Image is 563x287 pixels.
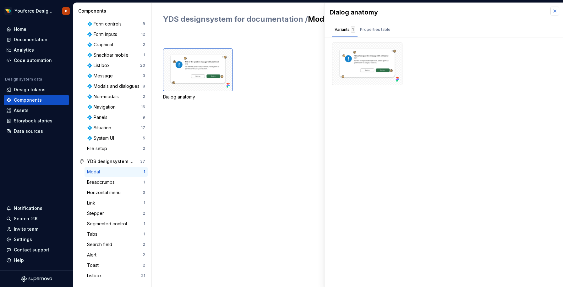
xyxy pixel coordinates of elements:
div: Properties table [360,26,391,33]
span: YDS designsystem for documentation / [163,14,308,24]
div: File setup [87,145,110,152]
a: Toast2 [85,260,148,270]
a: Segmented control1 [85,219,148,229]
div: Design system data [5,77,42,82]
div: 5 [143,136,145,141]
div: Dialog anatomy [163,48,233,100]
div: Search field [87,241,115,248]
div: 2 [143,252,145,257]
div: 💠 Form controls [87,21,124,27]
div: 2 [143,263,145,268]
div: 💠 Situation [87,125,114,131]
div: 💠 Form inputs [87,31,120,37]
div: 1 [144,169,145,174]
div: Notifications [14,205,42,211]
div: 17 [141,125,145,130]
a: Documentation [4,35,69,45]
a: 💠 Navigation16 [85,102,148,112]
div: Youforce Design System [14,8,55,14]
a: Storybook stories [4,116,69,126]
div: 2 [143,146,145,151]
div: Documentation [14,37,47,43]
svg: Supernova Logo [21,276,52,282]
a: 💠 List box20 [85,60,148,70]
div: Alert [87,252,99,258]
button: Help [4,255,69,265]
div: 💠 List box [87,62,112,69]
div: B [65,8,67,14]
div: 3 [143,73,145,78]
div: YDS designsystem for documentation [87,158,134,165]
div: 3 [143,190,145,195]
a: Settings [4,234,69,245]
a: 💠 Message3 [85,71,148,81]
div: Breadcrumbs [87,179,117,185]
div: 16 [141,104,145,110]
div: 2 [143,211,145,216]
div: 1 [144,53,145,58]
a: 💠 Graphical2 [85,40,148,50]
div: 💠 Non-modals [87,93,121,100]
div: Dialog anatomy [330,8,544,17]
div: Home [14,26,26,32]
a: File setup2 [85,143,148,154]
div: Modal [87,169,102,175]
button: Youforce Design SystemB [1,4,72,18]
div: Segmented control [87,221,129,227]
div: 1 [144,232,145,237]
div: Search ⌘K [14,216,38,222]
a: Components [4,95,69,105]
div: Components [78,8,149,14]
div: 9 [143,115,145,120]
a: Data sources [4,126,69,136]
div: Analytics [14,47,34,53]
a: Code automation [4,55,69,65]
a: Breadcrumbs1 [85,177,148,187]
a: Analytics [4,45,69,55]
a: Home [4,24,69,34]
a: Invite team [4,224,69,234]
a: Search field2 [85,239,148,250]
a: 💠 Panels9 [85,112,148,122]
div: Components [14,97,42,103]
a: YDS designsystem for documentation37 [77,156,148,166]
a: Horizontal menu3 [85,188,148,198]
div: 💠 System UI [87,135,117,141]
div: Contact support [14,247,49,253]
a: Modal1 [85,167,148,177]
a: 💠 Snackbar mobile1 [85,50,148,60]
div: 💠 Snackbar mobile [87,52,131,58]
a: Tabs1 [85,229,148,239]
div: Listbox [87,273,104,279]
div: Invite team [14,226,38,232]
a: Listbox21 [85,271,148,281]
div: Link [87,200,98,206]
a: Design tokens [4,85,69,95]
iframe: User feedback survey [422,160,563,287]
div: Variants [335,26,355,33]
img: d71a9d63-2575-47e9-9a41-397039c48d97.png [4,7,12,15]
a: Alert2 [85,250,148,260]
div: 1 [351,26,355,33]
a: 💠 Form controls8 [85,19,148,29]
div: 💠 Navigation [87,104,118,110]
div: Design tokens [14,87,46,93]
div: 💠 Modals and dialogues [87,83,142,89]
a: Link1 [85,198,148,208]
a: 💠 Form inputs12 [85,29,148,39]
div: 💠 Graphical [87,42,116,48]
div: 1 [144,180,145,185]
a: Assets [4,105,69,115]
div: 37 [140,159,145,164]
div: Horizontal menu [87,189,123,196]
div: Settings [14,236,32,243]
a: 💠 Modals and dialogues8 [85,81,148,91]
a: 💠 System UI5 [85,133,148,143]
div: 1 [144,200,145,205]
div: 💠 Panels [87,114,110,121]
button: Contact support [4,245,69,255]
div: Tabs [87,231,100,237]
button: Search ⌘K [4,214,69,224]
div: Toast [87,262,101,268]
div: Assets [14,107,29,114]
